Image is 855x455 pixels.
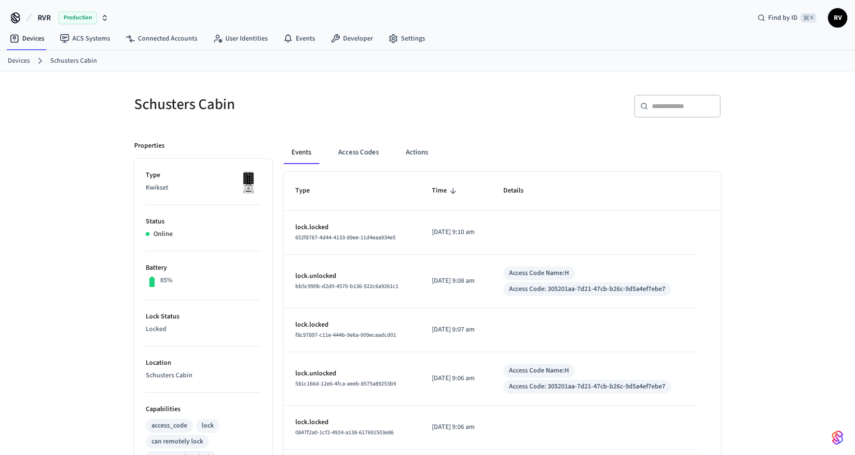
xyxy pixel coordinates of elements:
p: Battery [146,263,261,273]
span: RVR [38,12,51,24]
p: lock.unlocked [295,369,409,379]
p: lock.locked [295,222,409,233]
p: [DATE] 9:06 am [432,373,480,384]
a: Settings [381,30,433,47]
span: f8c97897-c11e-444b-9e6a-009ecaadcd01 [295,331,396,339]
span: RV [829,9,846,27]
p: Status [146,217,261,227]
p: Kwikset [146,183,261,193]
h5: Schusters Cabin [134,95,422,114]
div: Access Code Name: H [509,268,569,278]
p: [DATE] 9:06 am [432,422,480,432]
span: Production [58,12,97,24]
p: Capabilities [146,404,261,414]
p: lock.locked [295,417,409,427]
span: Find by ID [768,13,798,23]
p: lock.unlocked [295,271,409,281]
a: Devices [2,30,52,47]
span: ⌘ K [800,13,816,23]
button: Access Codes [331,141,386,164]
span: 652f8767-4d44-4133-89ee-11d4eaa934e5 [295,234,396,242]
div: Access Code: 305201aa-7d21-47cb-b26c-9d5a4ef7ebe7 [509,284,665,294]
div: Find by ID⌘ K [750,9,824,27]
span: Details [503,183,536,198]
span: bb5c990b-d2d0-4570-b136-922c6a9261c1 [295,282,399,290]
p: Type [146,170,261,180]
p: [DATE] 9:10 am [432,227,480,237]
p: Location [146,358,261,368]
div: Access Code: 305201aa-7d21-47cb-b26c-9d5a4ef7ebe7 [509,382,665,392]
img: Kwikset Halo Touchscreen Wifi Enabled Smart Lock, Polished Chrome, Front [236,170,261,194]
a: Connected Accounts [118,30,205,47]
button: Events [284,141,319,164]
div: access_code [152,421,187,431]
div: ant example [284,141,721,164]
div: Access Code Name: H [509,366,569,376]
span: Type [295,183,322,198]
img: SeamLogoGradient.69752ec5.svg [832,430,843,445]
span: 0847f2a0-1cf2-4924-a138-617691503e86 [295,428,394,437]
a: Developer [323,30,381,47]
div: can remotely lock [152,437,203,447]
p: Schusters Cabin [146,371,261,381]
button: RV [828,8,847,28]
a: User Identities [205,30,276,47]
p: Properties [134,141,165,151]
a: ACS Systems [52,30,118,47]
a: Devices [8,56,30,66]
p: lock.locked [295,320,409,330]
a: Schusters Cabin [50,56,97,66]
p: Locked [146,324,261,334]
a: Events [276,30,323,47]
p: [DATE] 9:07 am [432,325,480,335]
p: Online [153,229,173,239]
span: Time [432,183,459,198]
span: 581c166d-12e6-4fca-aeeb-8575a89253b9 [295,380,396,388]
p: [DATE] 9:08 am [432,276,480,286]
div: lock [202,421,214,431]
button: Actions [398,141,436,164]
p: 85% [160,276,173,286]
p: Lock Status [146,312,261,322]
